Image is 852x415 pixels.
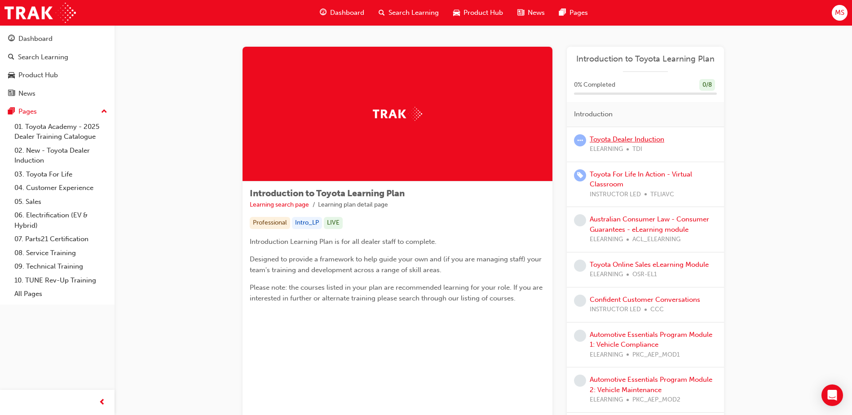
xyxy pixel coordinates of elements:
span: Product Hub [464,8,503,18]
div: Intro_LP [292,217,322,229]
span: car-icon [453,7,460,18]
a: Product Hub [4,67,111,84]
a: Australian Consumer Law - Consumer Guarantees - eLearning module [590,215,709,234]
a: Automotive Essentials Program Module 2: Vehicle Maintenance [590,375,712,394]
span: learningRecordVerb_NONE-icon [574,295,586,307]
a: 06. Electrification (EV & Hybrid) [11,208,111,232]
div: Dashboard [18,34,53,44]
div: News [18,88,35,99]
span: 0 % Completed [574,80,615,90]
span: INSTRUCTOR LED [590,305,641,315]
span: ELEARNING [590,269,623,280]
span: ELEARNING [590,350,623,360]
a: Automotive Essentials Program Module 1: Vehicle Compliance [590,331,712,349]
span: learningRecordVerb_NONE-icon [574,375,586,387]
a: All Pages [11,287,111,301]
a: guage-iconDashboard [313,4,371,22]
button: Pages [4,103,111,120]
div: LIVE [324,217,343,229]
span: Pages [569,8,588,18]
span: Introduction [574,109,613,119]
span: ELEARNING [590,234,623,245]
div: Product Hub [18,70,58,80]
span: TFLIAVC [650,190,674,200]
span: Introduction to Toyota Learning Plan [250,188,405,199]
span: ELEARNING [590,144,623,155]
span: learningRecordVerb_ATTEMPT-icon [574,134,586,146]
a: pages-iconPages [552,4,595,22]
span: learningRecordVerb_NONE-icon [574,214,586,226]
span: PKC_AEP_MOD2 [632,395,680,405]
a: 07. Parts21 Certification [11,232,111,246]
div: Pages [18,106,37,117]
span: search-icon [379,7,385,18]
div: Professional [250,217,290,229]
span: news-icon [517,7,524,18]
span: MS [835,8,844,18]
a: car-iconProduct Hub [446,4,510,22]
img: Trak [4,3,76,23]
span: OSR-EL1 [632,269,657,280]
span: Designed to provide a framework to help guide your own and (if you are managing staff) your team'... [250,255,543,274]
span: prev-icon [99,397,106,408]
a: news-iconNews [510,4,552,22]
a: search-iconSearch Learning [371,4,446,22]
a: 04. Customer Experience [11,181,111,195]
a: Toyota Online Sales eLearning Module [590,260,709,269]
a: Learning search page [250,201,309,208]
span: PKC_AEP_MOD1 [632,350,680,360]
a: News [4,85,111,102]
span: CCC [650,305,664,315]
a: 09. Technical Training [11,260,111,274]
a: 03. Toyota For Life [11,168,111,181]
span: Introduction Learning Plan is for all dealer staff to complete. [250,238,437,246]
span: search-icon [8,53,14,62]
button: DashboardSearch LearningProduct HubNews [4,29,111,103]
span: News [528,8,545,18]
span: TDI [632,144,642,155]
span: guage-icon [320,7,327,18]
div: Open Intercom Messenger [821,384,843,406]
div: Search Learning [18,52,68,62]
span: ELEARNING [590,395,623,405]
div: 0 / 8 [699,79,715,91]
a: Confident Customer Conversations [590,296,700,304]
a: Toyota For Life In Action - Virtual Classroom [590,170,692,189]
span: pages-icon [8,108,15,116]
span: learningRecordVerb_NONE-icon [574,260,586,272]
img: Trak [373,107,422,121]
span: up-icon [101,106,107,118]
span: INSTRUCTOR LED [590,190,641,200]
a: Toyota Dealer Induction [590,135,664,143]
a: Search Learning [4,49,111,66]
span: car-icon [8,71,15,79]
span: Dashboard [330,8,364,18]
a: 08. Service Training [11,246,111,260]
span: pages-icon [559,7,566,18]
a: 05. Sales [11,195,111,209]
span: guage-icon [8,35,15,43]
span: Search Learning [388,8,439,18]
span: ACL_ELEARNING [632,234,680,245]
a: 10. TUNE Rev-Up Training [11,274,111,287]
span: learningRecordVerb_NONE-icon [574,330,586,342]
span: learningRecordVerb_ENROLL-icon [574,169,586,181]
a: Introduction to Toyota Learning Plan [574,54,717,64]
span: news-icon [8,90,15,98]
li: Learning plan detail page [318,200,388,210]
a: Dashboard [4,31,111,47]
a: 02. New - Toyota Dealer Induction [11,144,111,168]
button: MS [832,5,848,21]
span: Please note: the courses listed in your plan are recommended learning for your role. If you are i... [250,283,544,302]
a: 01. Toyota Academy - 2025 Dealer Training Catalogue [11,120,111,144]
